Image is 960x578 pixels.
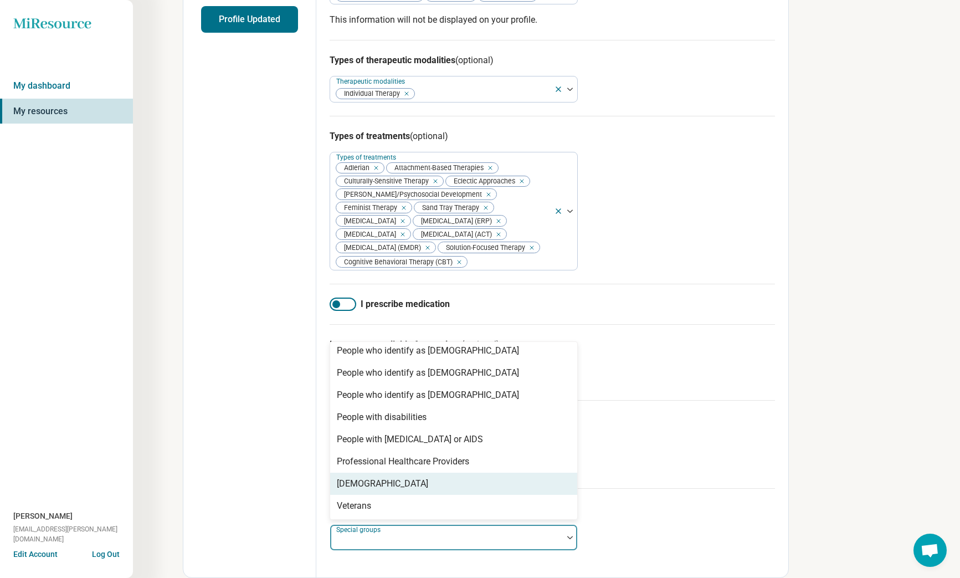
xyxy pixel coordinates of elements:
span: [MEDICAL_DATA] (ERP) [413,216,495,226]
span: Cognitive Behavioral Therapy (CBT) [336,257,456,267]
div: [DEMOGRAPHIC_DATA] [337,477,428,490]
a: Open chat [913,534,947,567]
div: People with disabilities [337,411,427,424]
label: Types of treatments [336,154,398,161]
span: Sand Tray Therapy [414,202,482,213]
span: (optional) [461,339,500,350]
button: Edit Account [13,549,58,560]
span: Adlerian [336,163,373,173]
span: [PERSON_NAME] [13,510,73,522]
span: I prescribe medication [361,298,450,311]
div: Professional Healthcare Providers [337,455,469,468]
span: Individual Therapy [336,89,403,99]
div: People who identify as [DEMOGRAPHIC_DATA] [337,366,519,380]
label: Therapeutic modalities [336,78,407,85]
span: Attachment-Based Therapies [387,163,487,173]
span: [EMAIL_ADDRESS][PERSON_NAME][DOMAIN_NAME] [13,524,133,544]
span: Solution-Focused Therapy [438,242,528,253]
div: People with [MEDICAL_DATA] or AIDS [337,433,483,446]
span: [PERSON_NAME]/Psychosocial Development [336,189,485,200]
button: Log Out [92,549,120,557]
div: Veterans [337,499,371,513]
div: People who identify as [DEMOGRAPHIC_DATA] [337,388,519,402]
span: [MEDICAL_DATA] (EMDR) [336,242,424,253]
h3: Types of treatments [330,130,775,143]
span: (optional) [410,131,448,141]
h3: Languages available for services [330,338,775,351]
h3: Types of therapeutic modalities [330,54,775,67]
span: Feminist Therapy [336,202,401,213]
div: People who identify as [DEMOGRAPHIC_DATA] [337,344,519,357]
p: This information will not be displayed on your profile. [330,13,775,27]
span: [MEDICAL_DATA] [336,216,399,226]
span: [MEDICAL_DATA] [336,229,399,239]
button: Profile Updated [201,6,298,33]
label: Special groups [336,526,383,534]
span: Culturally-Sensitive Therapy [336,176,432,187]
span: Eclectic Approaches [446,176,518,187]
span: (optional) [455,55,494,65]
span: [MEDICAL_DATA] (ACT) [413,229,495,239]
